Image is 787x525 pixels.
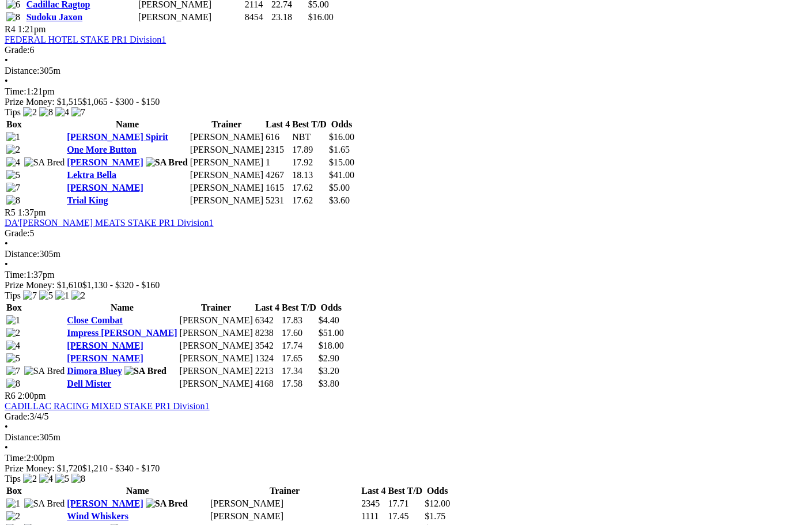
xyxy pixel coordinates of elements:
[5,432,39,442] span: Distance:
[179,353,253,364] td: [PERSON_NAME]
[210,498,360,509] td: [PERSON_NAME]
[6,328,20,338] img: 2
[329,145,350,154] span: $1.65
[66,302,177,314] th: Name
[5,453,782,463] div: 2:00pm
[292,144,327,156] td: 17.89
[361,511,386,522] td: 1111
[255,315,280,326] td: 6342
[6,486,22,496] span: Box
[387,485,423,497] th: Best T/D
[5,391,16,401] span: R6
[265,119,290,130] th: Last 4
[319,353,339,363] span: $2.90
[5,76,8,86] span: •
[424,485,451,497] th: Odds
[71,107,85,118] img: 7
[6,170,20,180] img: 5
[190,131,264,143] td: [PERSON_NAME]
[255,378,280,390] td: 4168
[5,259,8,269] span: •
[6,157,20,168] img: 4
[210,485,360,497] th: Trainer
[5,453,27,463] span: Time:
[67,353,143,363] a: [PERSON_NAME]
[5,270,27,280] span: Time:
[179,302,253,314] th: Trainer
[39,290,53,301] img: 5
[5,35,166,44] a: FEDERAL HOTEL STAKE PR1 Division1
[292,131,327,143] td: NBT
[6,145,20,155] img: 2
[319,379,339,388] span: $3.80
[329,195,350,205] span: $3.60
[24,498,65,509] img: SA Bred
[82,463,160,473] span: $1,210 - $340 - $170
[67,195,108,205] a: Trial King
[361,498,386,509] td: 2345
[5,270,782,280] div: 1:37pm
[67,145,137,154] a: One More Button
[55,474,69,484] img: 5
[67,170,116,180] a: Lektra Bella
[67,498,143,508] a: [PERSON_NAME]
[319,341,344,350] span: $18.00
[6,341,20,351] img: 4
[67,132,168,142] a: [PERSON_NAME] Spirit
[5,411,30,421] span: Grade:
[255,327,280,339] td: 8238
[179,315,253,326] td: [PERSON_NAME]
[5,249,782,259] div: 305m
[39,474,53,484] img: 4
[6,303,22,312] span: Box
[210,511,360,522] td: [PERSON_NAME]
[66,485,209,497] th: Name
[281,302,317,314] th: Best T/D
[6,366,20,376] img: 7
[292,157,327,168] td: 17.92
[24,157,65,168] img: SA Bred
[71,290,85,301] img: 2
[5,422,8,432] span: •
[67,183,143,192] a: [PERSON_NAME]
[292,182,327,194] td: 17.62
[425,511,445,521] span: $1.75
[190,182,264,194] td: [PERSON_NAME]
[23,290,37,301] img: 7
[5,86,27,96] span: Time:
[255,302,280,314] th: Last 4
[138,12,243,23] td: [PERSON_NAME]
[265,169,290,181] td: 4267
[255,353,280,364] td: 1324
[124,366,167,376] img: SA Bred
[6,315,20,326] img: 1
[265,144,290,156] td: 2315
[5,239,8,248] span: •
[265,157,290,168] td: 1
[179,327,253,339] td: [PERSON_NAME]
[387,511,423,522] td: 17.45
[5,249,39,259] span: Distance:
[55,107,69,118] img: 4
[361,485,386,497] th: Last 4
[255,340,280,352] td: 3542
[67,379,111,388] a: Dell Mister
[5,432,782,443] div: 305m
[328,119,355,130] th: Odds
[265,131,290,143] td: 616
[146,157,188,168] img: SA Bred
[24,366,65,376] img: SA Bred
[5,443,8,452] span: •
[318,302,345,314] th: Odds
[82,280,160,290] span: $1,130 - $320 - $160
[5,401,210,411] a: CADILLAC RACING MIXED STAKE PR1 Division1
[281,365,317,377] td: 17.34
[190,157,264,168] td: [PERSON_NAME]
[281,327,317,339] td: 17.60
[179,340,253,352] td: [PERSON_NAME]
[6,511,20,522] img: 2
[265,182,290,194] td: 1615
[6,12,20,22] img: 8
[265,195,290,206] td: 5231
[6,183,20,193] img: 7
